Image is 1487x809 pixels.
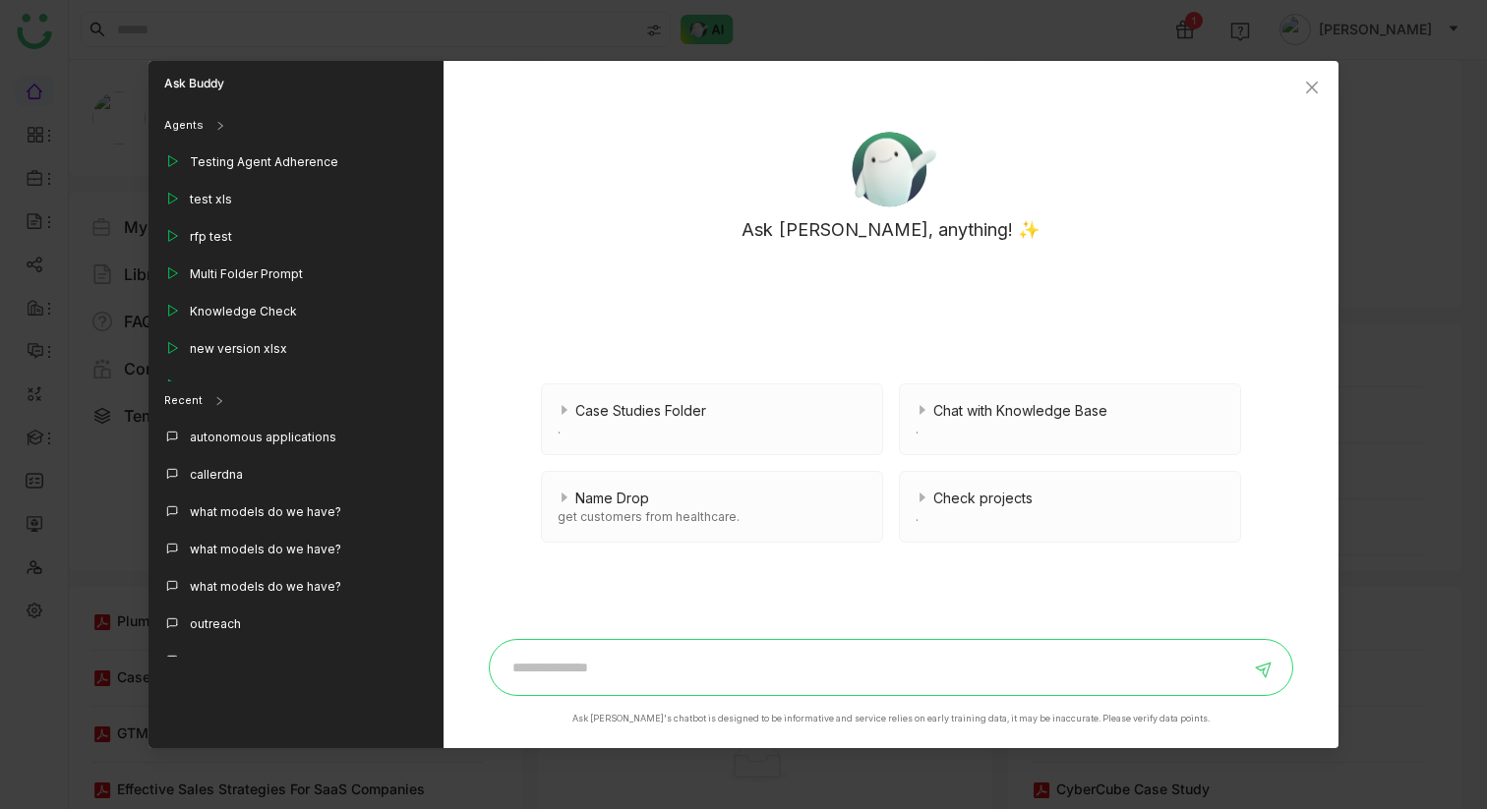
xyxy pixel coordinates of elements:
[190,653,222,670] div: dialer
[558,421,866,438] div: .
[572,712,1210,725] div: Ask [PERSON_NAME]'s chatbot is designed to be informative and service relies on early training da...
[164,503,180,519] img: callout.svg
[164,615,180,631] img: callout.svg
[841,122,941,216] img: ask-buddy.svg
[164,429,180,444] img: callout.svg
[164,340,180,356] img: play_outline.svg
[190,377,283,395] div: Customers Only
[575,400,706,421] span: Case Studies Folder
[164,541,180,556] img: callout.svg
[164,466,180,482] img: callout.svg
[190,466,243,484] div: callerdna
[149,61,444,106] div: Ask Buddy
[190,303,297,320] div: Knowledge Check
[190,265,303,283] div: Multi Folder Prompt
[164,303,180,318] img: play_outline.svg
[190,503,341,521] div: what models do we have?
[190,429,336,446] div: autonomous applications
[575,488,649,508] span: Name Drop
[164,377,180,393] img: play_outline.svg
[164,578,180,594] img: callout.svg
[190,541,341,558] div: what models do we have?
[190,578,341,596] div: what models do we have?
[149,381,444,421] div: Recent
[933,400,1107,421] span: Chat with Knowledge Base
[742,216,1040,243] p: Ask [PERSON_NAME], anything! ✨
[164,653,180,668] img: callout.svg
[149,106,444,145] div: Agents
[558,508,866,526] div: get customers from healthcare.
[164,392,203,409] div: Recent
[933,488,1033,508] span: Check projects
[190,615,241,633] div: outreach
[164,153,180,169] img: play_outline.svg
[190,153,338,171] div: Testing Agent Adherence
[164,117,204,134] div: Agents
[164,265,180,281] img: play_outline.svg
[164,191,180,206] img: play_outline.svg
[916,508,1224,526] div: .
[1285,61,1338,114] button: Close
[916,421,1224,438] div: .
[190,191,232,208] div: test xls
[164,228,180,244] img: play_outline.svg
[190,228,232,246] div: rfp test
[190,340,287,358] div: new version xlsx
